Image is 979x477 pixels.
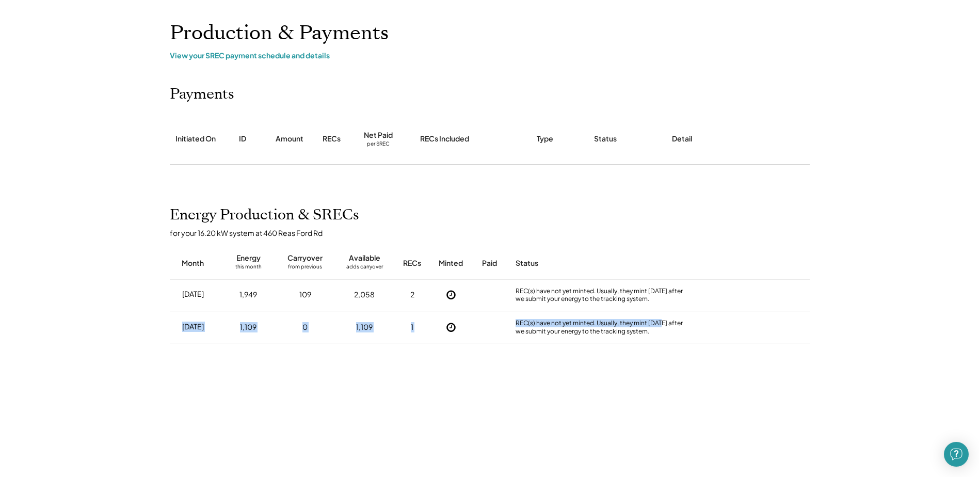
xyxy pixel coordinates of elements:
div: 2,058 [354,290,375,300]
div: [DATE] [182,289,204,299]
button: Not Yet Minted [443,320,459,335]
div: Amount [276,134,303,144]
div: 1,949 [239,290,257,300]
div: Initiated On [175,134,216,144]
div: from previous [288,263,322,274]
div: 1,109 [240,322,256,332]
div: Status [594,134,617,144]
h2: Energy Production & SRECs [170,206,359,224]
div: 109 [299,290,311,300]
div: Net Paid [364,130,393,140]
div: RECs [403,258,421,268]
div: Detail [672,134,692,144]
div: RECs [323,134,341,144]
div: for your 16.20 kW system at 460 Reas Ford Rd [170,228,820,237]
button: Not Yet Minted [443,287,459,303]
div: Month [182,258,204,268]
div: per SREC [367,140,390,148]
div: REC(s) have not yet minted. Usually, they mint [DATE] after we submit your energy to the tracking... [516,319,691,335]
div: Available [349,253,380,263]
div: 0 [302,322,308,332]
div: Paid [482,258,497,268]
div: View your SREC payment schedule and details [170,51,810,60]
div: Energy [236,253,261,263]
div: Open Intercom Messenger [944,442,969,467]
div: REC(s) have not yet minted. Usually, they mint [DATE] after we submit your energy to the tracking... [516,287,691,303]
div: ID [239,134,246,144]
div: RECs Included [420,134,469,144]
div: Minted [439,258,463,268]
div: Carryover [287,253,323,263]
div: [DATE] [182,322,204,332]
div: 1 [411,322,413,332]
div: this month [235,263,262,274]
div: Status [516,258,691,268]
div: 1,109 [356,322,373,332]
h2: Payments [170,86,234,103]
div: adds carryover [346,263,383,274]
h1: Production & Payments [170,21,810,45]
div: Type [537,134,553,144]
div: 2 [410,290,414,300]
